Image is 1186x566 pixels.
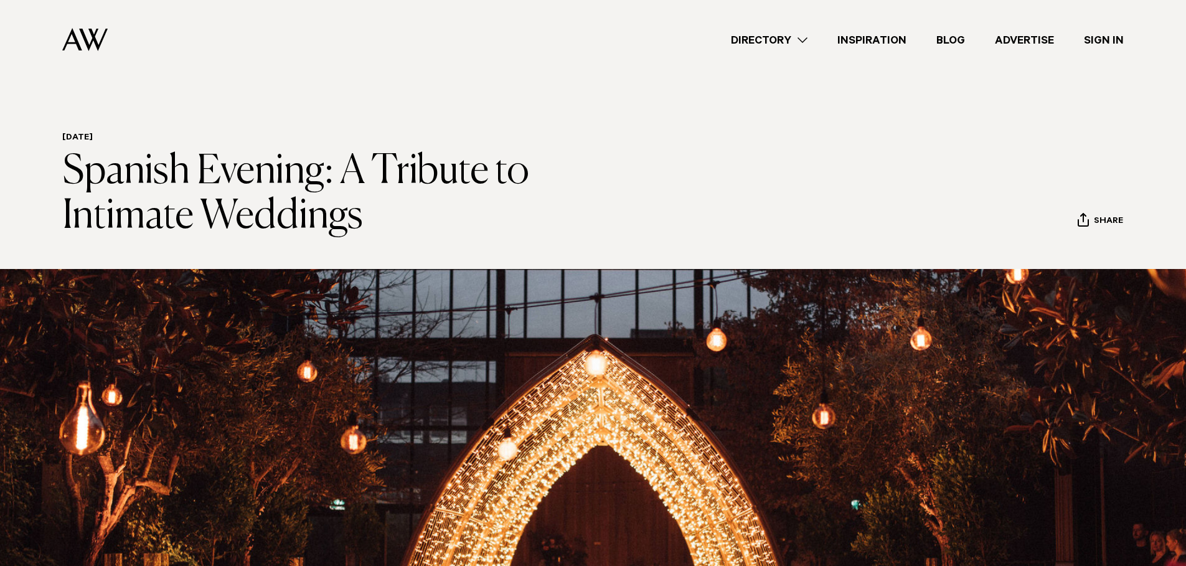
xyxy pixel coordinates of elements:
h1: Spanish Evening: A Tribute to Intimate Weddings [62,149,638,239]
a: Blog [921,32,980,49]
h6: [DATE] [62,133,638,144]
a: Sign In [1069,32,1139,49]
a: Advertise [980,32,1069,49]
img: Auckland Weddings Logo [62,28,108,51]
a: Inspiration [822,32,921,49]
button: Share [1077,212,1124,231]
span: Share [1094,216,1123,228]
a: Directory [716,32,822,49]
